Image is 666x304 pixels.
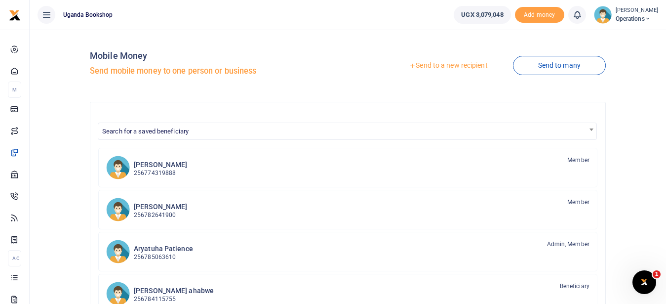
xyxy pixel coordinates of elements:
[102,128,189,135] span: Search for a saved beneficiary
[8,82,21,98] li: M
[8,250,21,266] li: Ac
[134,211,187,220] p: 256782641900
[134,287,214,295] h6: [PERSON_NAME] ahabwe
[461,10,503,20] span: UGX 3,079,048
[547,240,589,249] span: Admin, Member
[632,270,656,294] iframe: Intercom live chat
[134,203,187,211] h6: [PERSON_NAME]
[98,123,596,138] span: Search for a saved beneficiary
[134,245,193,253] h6: Aryatuha Patience
[567,198,589,207] span: Member
[567,156,589,165] span: Member
[98,190,597,229] a: BN [PERSON_NAME] 256782641900 Member
[384,57,512,75] a: Send to a new recipient
[653,270,661,278] span: 1
[513,56,606,75] a: Send to many
[9,11,21,18] a: logo-small logo-large logo-large
[454,6,510,24] a: UGX 3,079,048
[106,240,130,263] img: AP
[106,198,130,221] img: BN
[594,6,612,24] img: profile-user
[616,14,658,23] span: Operations
[106,156,130,179] img: PK
[134,253,193,262] p: 256785063610
[134,169,187,178] p: 256774319888
[134,295,214,304] p: 256784115755
[560,282,589,291] span: Beneficiary
[98,123,597,140] span: Search for a saved beneficiary
[450,6,514,24] li: Wallet ballance
[134,161,187,169] h6: [PERSON_NAME]
[90,66,344,76] h5: Send mobile money to one person or business
[594,6,658,24] a: profile-user [PERSON_NAME] Operations
[59,10,117,19] span: Uganda bookshop
[9,9,21,21] img: logo-small
[98,148,597,187] a: PK [PERSON_NAME] 256774319888 Member
[616,6,658,15] small: [PERSON_NAME]
[515,7,564,23] li: Toup your wallet
[90,50,344,61] h4: Mobile Money
[515,7,564,23] span: Add money
[515,10,564,18] a: Add money
[98,232,597,271] a: AP Aryatuha Patience 256785063610 Admin, Member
